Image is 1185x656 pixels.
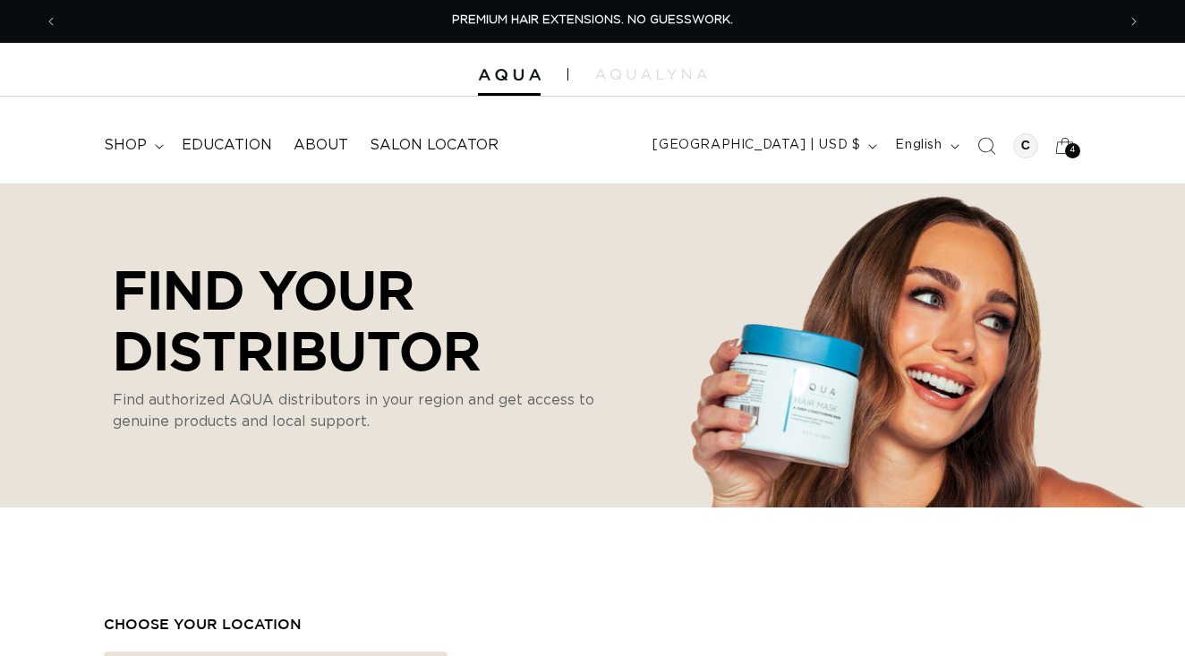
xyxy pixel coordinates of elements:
a: About [283,125,359,166]
button: Previous announcement [31,4,71,38]
span: Salon Locator [370,136,499,155]
span: 4 [1070,143,1076,158]
summary: shop [93,125,171,166]
summary: Search [967,126,1006,166]
span: English [895,136,942,155]
img: Aqua Hair Extensions [478,69,541,81]
a: Education [171,125,283,166]
button: [GEOGRAPHIC_DATA] | USD $ [642,129,884,163]
span: About [294,136,348,155]
h3: choose your location [104,615,1080,634]
button: Next announcement [1114,4,1154,38]
p: Find authorized AQUA distributors in your region and get access to genuine products and local sup... [113,389,605,432]
span: PREMIUM HAIR EXTENSIONS. NO GUESSWORK. [452,14,733,26]
p: FIND YOUR DISTRIBUTOR [113,259,605,380]
a: Salon Locator [359,125,509,166]
img: aqualyna.com [595,69,707,80]
span: Education [182,136,272,155]
button: English [884,129,966,163]
span: [GEOGRAPHIC_DATA] | USD $ [652,136,860,155]
span: shop [104,136,147,155]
